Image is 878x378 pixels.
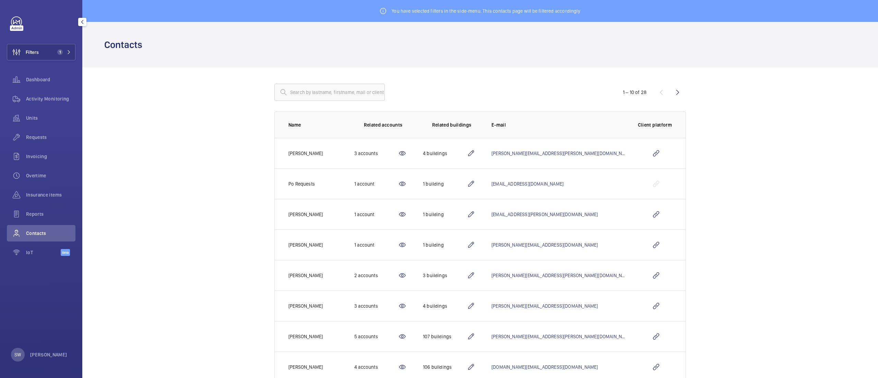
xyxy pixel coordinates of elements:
div: 4 accounts [354,364,398,370]
div: 1 account [354,241,398,248]
p: Client platform [638,121,672,128]
div: 4 buildings [423,150,467,157]
div: 1 building [423,241,467,248]
div: 106 buildings [423,364,467,370]
div: 3 accounts [354,150,398,157]
span: Beta [61,249,70,256]
p: Name [288,121,343,128]
span: Units [26,115,75,121]
span: IoT [26,249,61,256]
a: [DOMAIN_NAME][EMAIL_ADDRESS][DOMAIN_NAME] [491,364,598,370]
div: 1 building [423,180,467,187]
p: SW [14,351,21,358]
span: 1 [57,49,63,55]
span: Filters [26,49,39,56]
p: Related accounts [364,121,403,128]
span: Activity Monitoring [26,95,75,102]
div: 5 accounts [354,333,398,340]
p: [PERSON_NAME] [30,351,67,358]
span: Invoicing [26,153,75,160]
p: Po Requests [288,180,315,187]
input: Search by lastname, firstname, mail or client [274,84,385,101]
div: 3 accounts [354,303,398,309]
h1: Contacts [104,38,146,51]
div: 1 building [423,211,467,218]
p: [PERSON_NAME] [288,333,323,340]
a: [PERSON_NAME][EMAIL_ADDRESS][DOMAIN_NAME] [491,242,598,248]
p: Related buildings [432,121,472,128]
a: [PERSON_NAME][EMAIL_ADDRESS][PERSON_NAME][DOMAIN_NAME] [491,151,632,156]
span: Requests [26,134,75,141]
div: 2 accounts [354,272,398,279]
a: [PERSON_NAME][EMAIL_ADDRESS][PERSON_NAME][DOMAIN_NAME] [491,273,632,278]
p: [PERSON_NAME] [288,241,323,248]
a: [PERSON_NAME][EMAIL_ADDRESS][DOMAIN_NAME] [491,303,598,309]
p: [PERSON_NAME] [288,150,323,157]
a: [EMAIL_ADDRESS][DOMAIN_NAME] [491,181,563,187]
p: E-mail [491,121,627,128]
span: Contacts [26,230,75,237]
div: 1 – 10 of 28 [623,89,646,96]
div: 4 buildings [423,303,467,309]
p: [PERSON_NAME] [288,211,323,218]
a: [PERSON_NAME][EMAIL_ADDRESS][PERSON_NAME][DOMAIN_NAME] [491,334,632,339]
p: [PERSON_NAME] [288,303,323,309]
div: 1 account [354,211,398,218]
span: Overtime [26,172,75,179]
p: [PERSON_NAME] [288,364,323,370]
span: Insurance items [26,191,75,198]
div: 3 buildings [423,272,467,279]
span: Reports [26,211,75,217]
span: Dashboard [26,76,75,83]
div: 107 buildings [423,333,467,340]
div: 1 account [354,180,398,187]
p: [PERSON_NAME] [288,272,323,279]
button: Filters1 [7,44,75,60]
a: [EMAIL_ADDRESS][PERSON_NAME][DOMAIN_NAME] [491,212,598,217]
